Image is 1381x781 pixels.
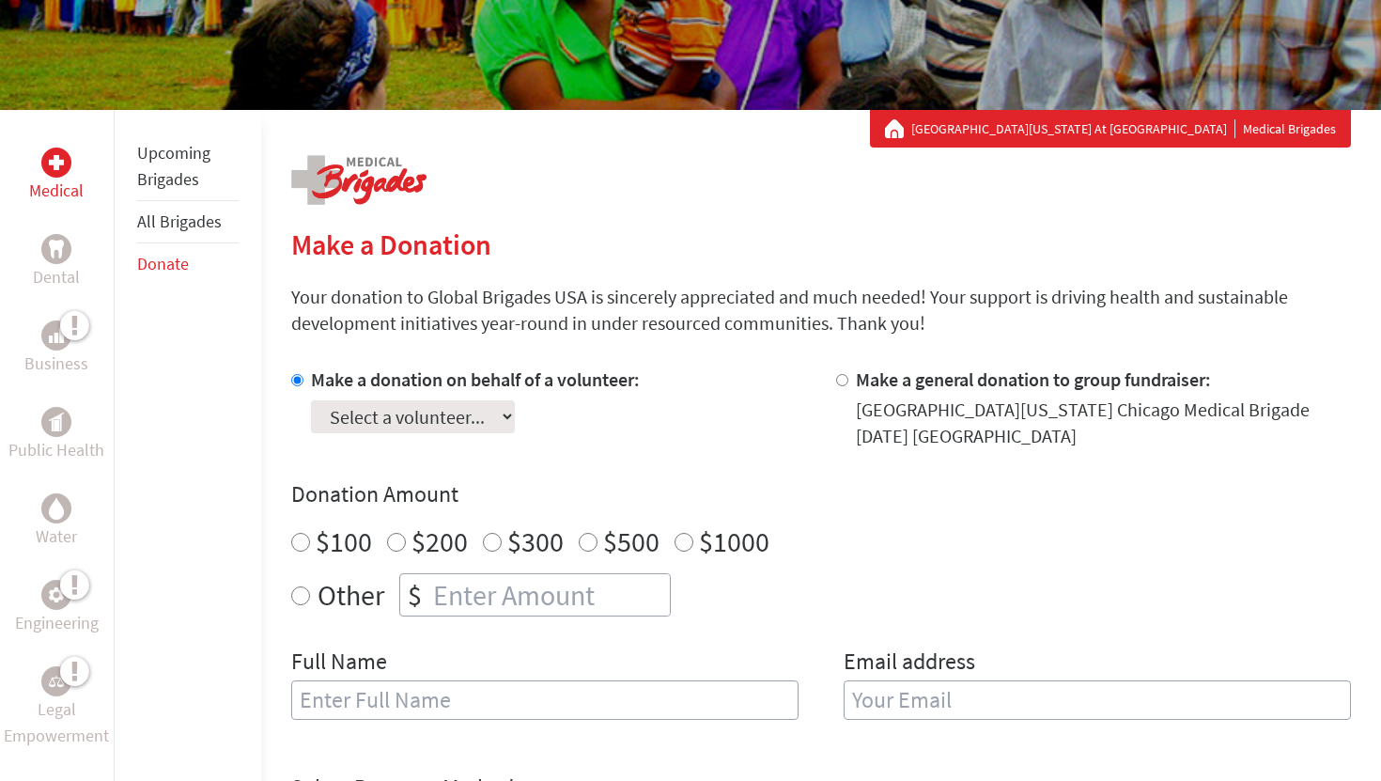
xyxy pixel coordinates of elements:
div: Legal Empowerment [41,666,71,696]
a: Upcoming Brigades [137,142,210,190]
label: Email address [844,647,975,680]
img: Legal Empowerment [49,676,64,687]
div: Water [41,493,71,523]
input: Enter Full Name [291,680,799,720]
input: Your Email [844,680,1351,720]
label: $100 [316,523,372,559]
label: Full Name [291,647,387,680]
label: Make a donation on behalf of a volunteer: [311,367,640,391]
h2: Make a Donation [291,227,1351,261]
label: $1000 [699,523,769,559]
a: MedicalMedical [29,148,84,204]
div: Public Health [41,407,71,437]
p: Public Health [8,437,104,463]
label: $300 [507,523,564,559]
label: $500 [603,523,659,559]
div: [GEOGRAPHIC_DATA][US_STATE] Chicago Medical Brigade [DATE] [GEOGRAPHIC_DATA] [856,397,1351,449]
p: Your donation to Global Brigades USA is sincerely appreciated and much needed! Your support is dr... [291,284,1351,336]
li: Upcoming Brigades [137,133,239,201]
img: Dental [49,240,64,258]
div: Dental [41,234,71,264]
img: Medical [49,155,64,170]
li: Donate [137,243,239,285]
a: Donate [137,253,189,274]
label: Other [318,573,384,617]
p: Engineering [15,610,99,636]
div: $ [400,574,429,616]
img: Water [49,497,64,519]
img: Engineering [49,587,64,602]
p: Business [24,351,88,377]
div: Business [41,320,71,351]
p: Water [36,523,77,550]
a: BusinessBusiness [24,320,88,377]
a: Legal EmpowermentLegal Empowerment [4,666,110,749]
label: $200 [411,523,468,559]
div: Engineering [41,580,71,610]
label: Make a general donation to group fundraiser: [856,367,1211,391]
h4: Donation Amount [291,479,1351,509]
a: WaterWater [36,493,77,550]
li: All Brigades [137,201,239,243]
img: logo-medical.png [291,155,427,205]
a: DentalDental [33,234,80,290]
div: Medical Brigades [885,119,1336,138]
a: [GEOGRAPHIC_DATA][US_STATE] At [GEOGRAPHIC_DATA] [911,119,1235,138]
p: Legal Empowerment [4,696,110,749]
a: All Brigades [137,211,222,232]
p: Dental [33,264,80,290]
input: Enter Amount [429,574,670,616]
img: Public Health [49,413,64,431]
a: EngineeringEngineering [15,580,99,636]
p: Medical [29,178,84,204]
a: Public HealthPublic Health [8,407,104,463]
img: Business [49,328,64,343]
div: Medical [41,148,71,178]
